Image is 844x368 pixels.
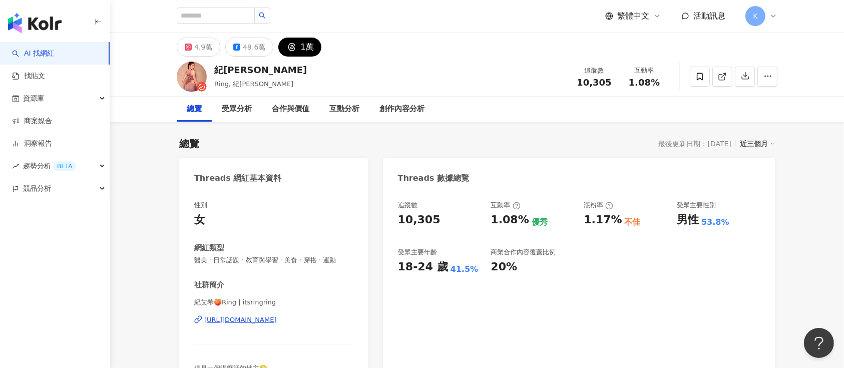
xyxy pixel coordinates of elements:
span: 資源庫 [23,87,44,110]
div: 18-24 歲 [398,259,448,275]
div: 追蹤數 [575,66,613,76]
div: 20% [491,259,517,275]
div: 商業合作內容覆蓋比例 [491,248,556,257]
span: 趨勢分析 [23,155,76,177]
button: 4.9萬 [177,38,220,57]
div: 創作內容分析 [379,103,425,115]
img: KOL Avatar [177,62,207,92]
span: 活動訊息 [693,11,725,21]
div: 53.8% [701,217,729,228]
div: 近三個月 [740,137,775,150]
div: 受眾分析 [222,103,252,115]
a: [URL][DOMAIN_NAME] [194,315,353,324]
div: 優秀 [532,217,548,228]
div: BETA [53,161,76,171]
a: 商案媒合 [12,116,52,126]
span: K [753,11,757,22]
div: 女 [194,212,205,228]
span: 10,305 [577,77,611,88]
div: 網紅類型 [194,243,224,253]
div: 4.9萬 [194,40,212,54]
span: 紀艾希🍑Ring | itsringring [194,298,353,307]
div: 受眾主要年齡 [398,248,437,257]
div: 不佳 [625,217,641,228]
span: Ring, 紀[PERSON_NAME] [214,80,293,88]
div: Threads 網紅基本資料 [194,173,281,184]
div: 社群簡介 [194,280,224,290]
button: 1萬 [278,38,321,57]
div: 受眾主要性別 [677,201,716,210]
div: 總覽 [179,137,199,151]
div: Threads 數據總覽 [398,173,469,184]
div: 追蹤數 [398,201,417,210]
div: 漲粉率 [584,201,613,210]
a: searchAI 找網紅 [12,49,54,59]
div: 互動分析 [329,103,359,115]
div: 紀[PERSON_NAME] [214,64,307,76]
span: 競品分析 [23,177,51,200]
div: 最後更新日期：[DATE] [659,140,731,148]
span: 1.08% [629,78,660,88]
div: 男性 [677,212,699,228]
a: 洞察報告 [12,139,52,149]
div: 合作與價值 [272,103,309,115]
div: 41.5% [451,264,479,275]
iframe: Help Scout Beacon - Open [804,328,834,358]
div: 10,305 [398,212,441,228]
button: 49.6萬 [225,38,273,57]
div: 1.08% [491,212,529,228]
div: 1.17% [584,212,622,228]
div: [URL][DOMAIN_NAME] [204,315,277,324]
div: 性別 [194,201,207,210]
a: 找貼文 [12,71,45,81]
img: logo [8,13,62,33]
div: 49.6萬 [243,40,265,54]
span: 繁體中文 [617,11,649,22]
div: 總覽 [187,103,202,115]
div: 互動率 [625,66,663,76]
span: 醫美 · 日常話題 · 教育與學習 · 美食 · 穿搭 · 運動 [194,256,353,265]
div: 互動率 [491,201,520,210]
span: search [259,12,266,19]
div: 1萬 [300,40,313,54]
span: rise [12,163,19,170]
